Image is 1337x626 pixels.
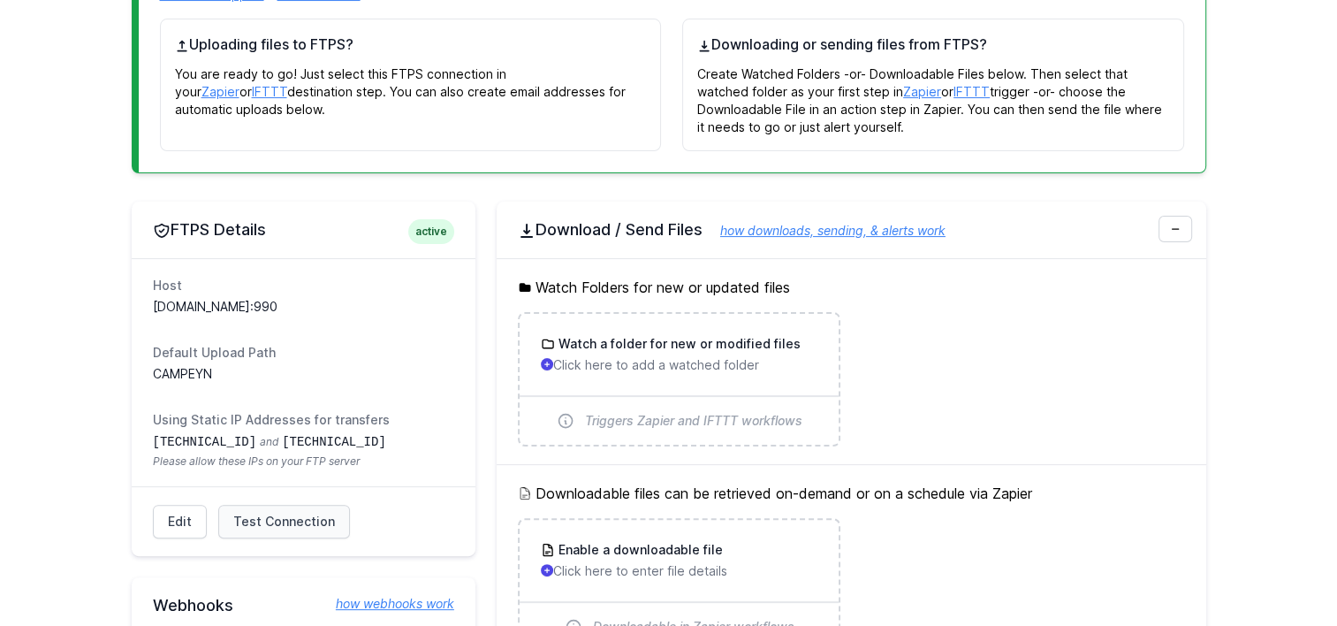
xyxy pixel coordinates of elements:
[555,335,801,353] h3: Watch a folder for new or modified files
[282,435,386,449] code: [TECHNICAL_ID]
[408,219,454,244] span: active
[201,84,239,99] a: Zapier
[175,34,647,55] h4: Uploading files to FTPS?
[318,595,454,613] a: how webhooks work
[541,356,817,374] p: Click here to add a watched folder
[697,55,1169,136] p: Create Watched Folders -or- Downloadable Files below. Then select that watched folder as your fir...
[555,541,723,559] h3: Enable a downloadable file
[903,84,941,99] a: Zapier
[218,505,350,538] a: Test Connection
[953,84,990,99] a: IFTTT
[153,505,207,538] a: Edit
[260,435,278,448] span: and
[518,219,1185,240] h2: Download / Send Files
[153,219,454,240] h2: FTPS Details
[153,411,454,429] dt: Using Static IP Addresses for transfers
[153,298,454,316] dd: [DOMAIN_NAME]:990
[153,595,454,616] h2: Webhooks
[153,365,454,383] dd: CAMPEYN
[153,344,454,362] dt: Default Upload Path
[518,277,1185,298] h5: Watch Folders for new or updated files
[697,34,1169,55] h4: Downloading or sending files from FTPS?
[541,562,817,580] p: Click here to enter file details
[585,412,802,430] span: Triggers Zapier and IFTTT workflows
[252,84,287,99] a: IFTTT
[175,55,647,118] p: You are ready to go! Just select this FTPS connection in your or destination step. You can also c...
[233,513,335,531] span: Test Connection
[153,435,257,449] code: [TECHNICAL_ID]
[153,277,454,294] dt: Host
[520,314,839,445] a: Watch a folder for new or modified files Click here to add a watched folder Triggers Zapier and I...
[518,483,1185,504] h5: Downloadable files can be retrieved on-demand or on a schedule via Zapier
[703,223,946,238] a: how downloads, sending, & alerts work
[153,454,454,469] span: Please allow these IPs on your FTP server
